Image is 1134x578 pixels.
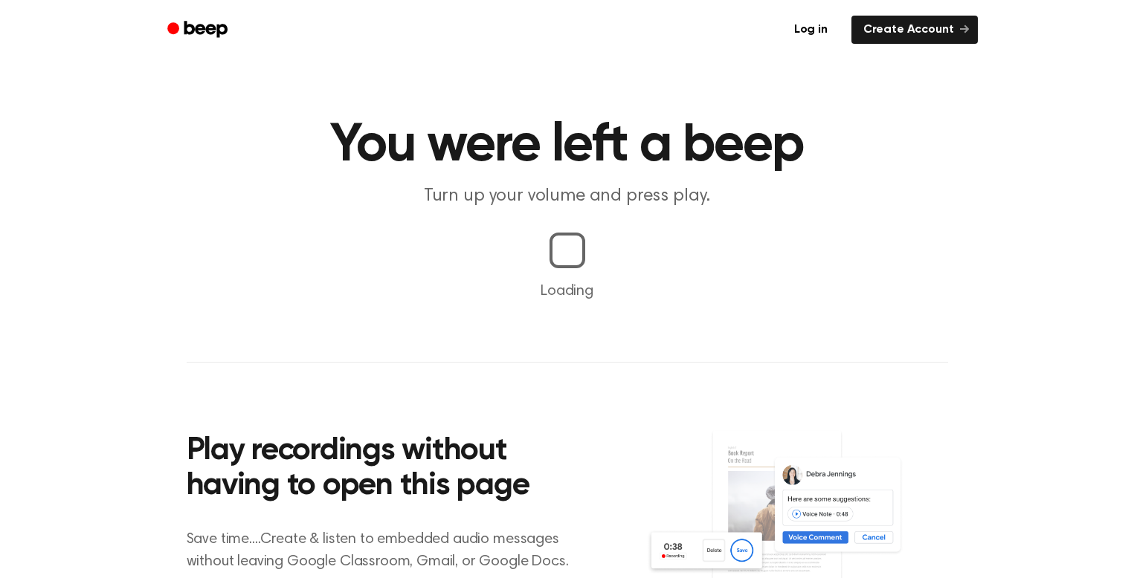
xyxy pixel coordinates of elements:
p: Save time....Create & listen to embedded audio messages without leaving Google Classroom, Gmail, ... [187,528,587,573]
p: Turn up your volume and press play. [282,184,853,209]
a: Create Account [851,16,978,44]
a: Beep [157,16,241,45]
p: Loading [18,280,1116,302]
a: Log in [779,13,843,47]
h2: Play recordings without having to open this page [187,434,587,504]
h1: You were left a beep [187,119,948,172]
